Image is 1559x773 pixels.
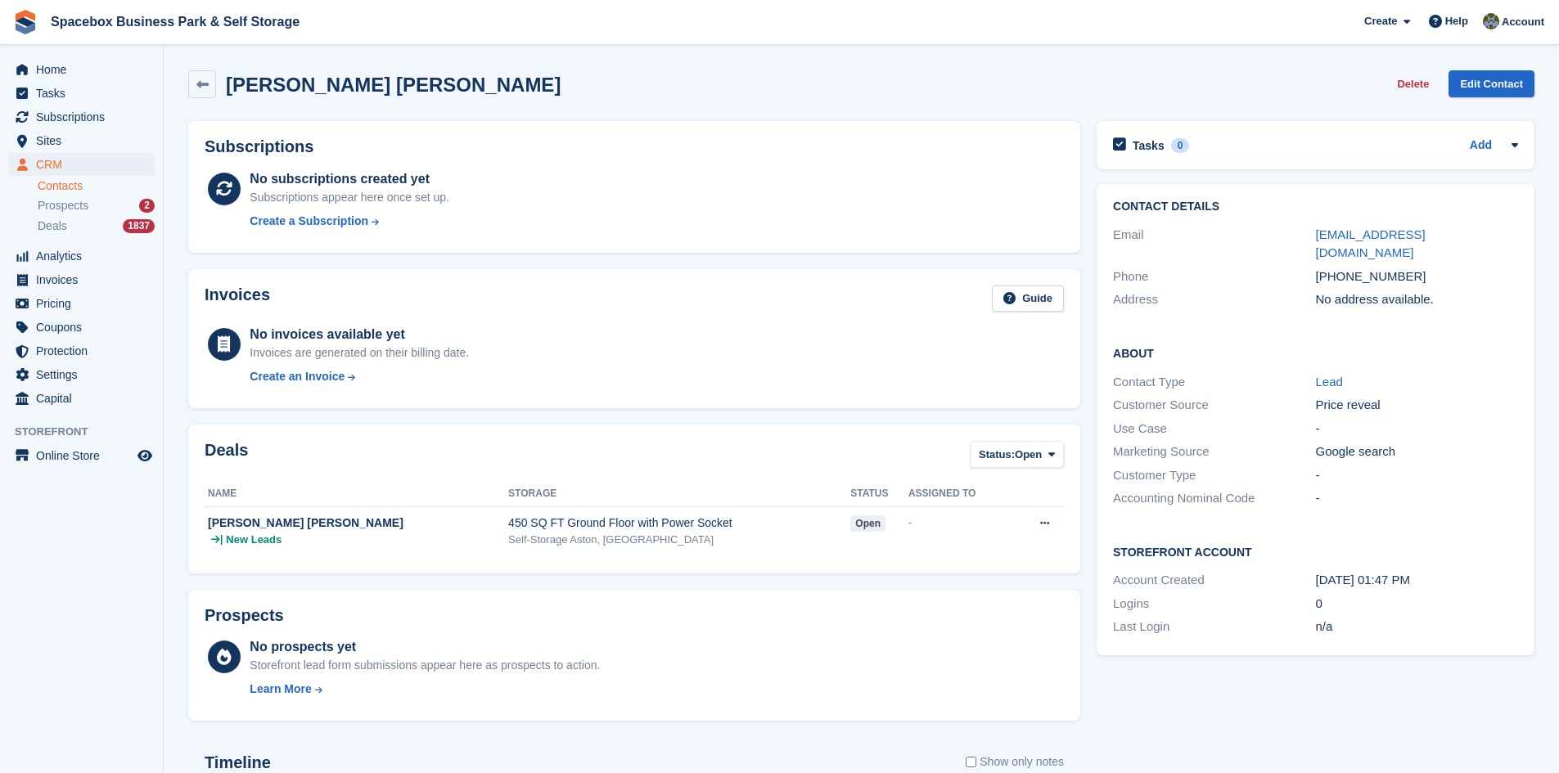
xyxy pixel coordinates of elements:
div: [PERSON_NAME] [PERSON_NAME] [208,515,508,532]
div: Address [1113,290,1315,309]
h2: About [1113,344,1518,361]
span: Online Store [36,444,134,467]
a: menu [8,363,155,386]
div: Create an Invoice [250,368,345,385]
div: Account Created [1113,571,1315,590]
div: Storefront lead form submissions appear here as prospects to action. [250,657,600,674]
a: menu [8,153,155,176]
div: No address available. [1316,290,1518,309]
span: Subscriptions [36,106,134,128]
a: menu [8,129,155,152]
div: - [908,515,1012,531]
div: Price reveal [1316,396,1518,415]
span: Protection [36,339,134,362]
a: menu [8,58,155,81]
div: Logins [1113,595,1315,613]
div: 0 [1171,138,1190,153]
span: Capital [36,387,134,410]
a: Spacebox Business Park & Self Storage [44,8,306,35]
span: Coupons [36,316,134,339]
div: 2 [139,199,155,213]
div: Last Login [1113,618,1315,636]
span: CRM [36,153,134,176]
img: stora-icon-8386f47178a22dfd0bd8f6a31ec36ba5ce8667c1dd55bd0f319d3a0aa187defe.svg [13,10,38,34]
h2: Prospects [205,606,284,625]
a: menu [8,339,155,362]
a: Guide [992,285,1064,312]
th: Name [205,481,508,507]
img: sahil [1483,13,1499,29]
span: Sites [36,129,134,152]
div: Phone [1113,267,1315,286]
h2: Subscriptions [205,137,1064,156]
div: 1837 [123,219,155,233]
a: Lead [1316,375,1343,389]
span: Create [1364,13,1397,29]
a: menu [8,245,155,267]
div: - [1316,489,1518,508]
h2: [PERSON_NAME] [PERSON_NAME] [226,74,561,96]
a: Prospects 2 [38,197,155,214]
a: menu [8,387,155,410]
span: Open [1015,447,1042,463]
div: Google search [1316,443,1518,461]
th: Status [850,481,908,507]
div: [PHONE_NUMBER] [1316,267,1518,286]
span: | [220,532,223,548]
div: - [1316,466,1518,485]
a: menu [8,106,155,128]
div: [DATE] 01:47 PM [1316,571,1518,590]
h2: Contact Details [1113,200,1518,213]
span: Settings [36,363,134,386]
h2: Tasks [1133,138,1165,153]
a: menu [8,444,155,467]
div: - [1316,420,1518,438]
h2: Deals [205,441,248,471]
span: Status: [979,447,1015,463]
span: open [850,515,885,532]
th: Storage [508,481,850,507]
span: Deals [38,218,67,234]
div: Customer Type [1113,466,1315,485]
div: Accounting Nominal Code [1113,489,1315,508]
a: Preview store [135,446,155,465]
div: Use Case [1113,420,1315,438]
span: Prospects [38,198,88,213]
div: No invoices available yet [250,325,469,344]
a: Contacts [38,178,155,194]
div: Marketing Source [1113,443,1315,461]
span: Pricing [36,292,134,315]
div: Customer Source [1113,396,1315,415]
a: [EMAIL_ADDRESS][DOMAIN_NAME] [1316,227,1426,260]
a: menu [8,82,155,105]
div: Self-Storage Aston, [GEOGRAPHIC_DATA] [508,532,850,548]
button: Delete [1390,70,1435,97]
a: menu [8,292,155,315]
input: Show only notes [966,753,976,771]
div: Invoices are generated on their billing date. [250,344,469,362]
span: Home [36,58,134,81]
h2: Timeline [205,753,271,772]
a: Create a Subscription [250,213,449,230]
span: Invoices [36,268,134,291]
a: menu [8,268,155,291]
span: Analytics [36,245,134,267]
div: No prospects yet [250,637,600,657]
a: menu [8,316,155,339]
div: Email [1113,226,1315,263]
span: Account [1502,14,1544,30]
div: n/a [1316,618,1518,636]
div: Subscriptions appear here once set up. [250,189,449,206]
button: Status: Open [970,441,1064,468]
a: Add [1470,137,1492,155]
div: Learn More [250,681,311,698]
h2: Invoices [205,285,270,312]
div: 0 [1316,595,1518,613]
th: Assigned to [908,481,1012,507]
a: Deals 1837 [38,218,155,235]
span: Tasks [36,82,134,105]
span: Help [1445,13,1468,29]
div: Contact Type [1113,373,1315,392]
h2: Storefront Account [1113,543,1518,560]
label: Show only notes [966,753,1064,771]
